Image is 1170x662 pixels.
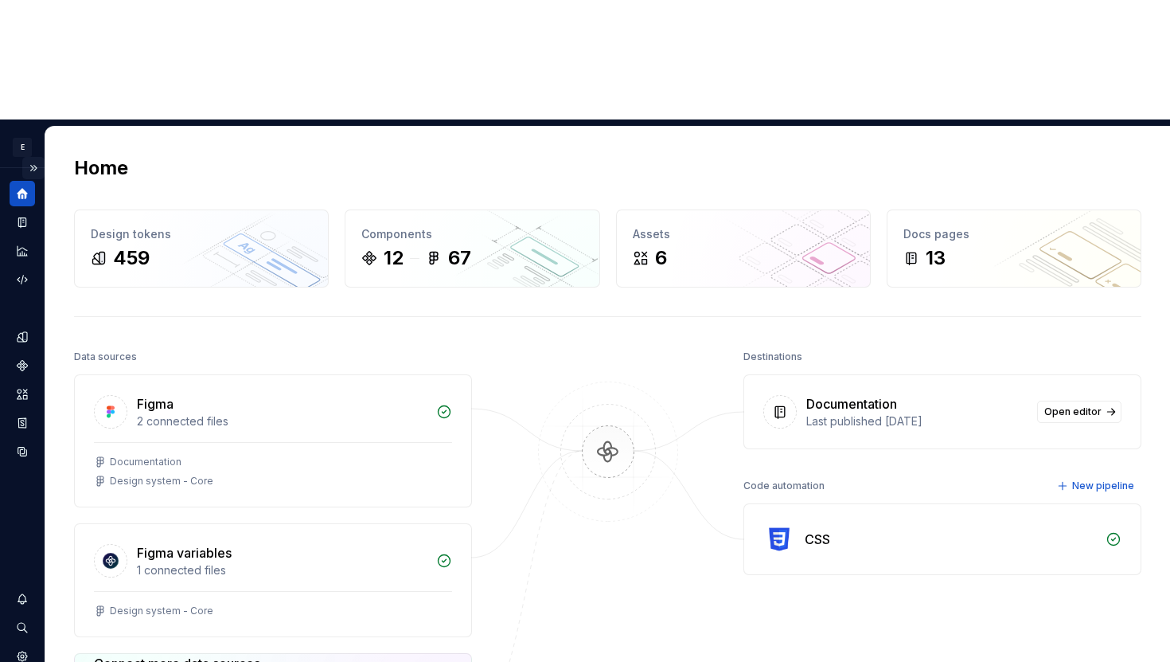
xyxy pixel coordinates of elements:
[1037,401,1121,423] a: Open editor
[10,210,35,235] a: Documentation
[1052,475,1141,497] button: New pipeline
[10,324,35,350] a: Design tokens
[137,562,427,578] div: 1 connected files
[655,245,667,271] div: 6
[10,382,35,407] a: Assets
[91,226,312,242] div: Design tokens
[13,138,32,157] div: E
[926,245,946,271] div: 13
[137,543,232,562] div: Figma variables
[448,245,471,271] div: 67
[10,238,35,264] a: Analytics
[887,210,1141,288] a: Docs pages13
[74,155,128,181] h2: Home
[743,475,825,497] div: Code automation
[633,226,854,242] div: Assets
[10,410,35,436] a: Storybook stories
[10,181,35,206] a: Home
[10,267,35,292] a: Code automation
[806,394,897,413] div: Documentation
[10,353,35,378] a: Components
[110,456,181,468] div: Documentation
[361,226,583,242] div: Components
[1072,480,1134,492] span: New pipeline
[10,439,35,464] a: Data sources
[74,523,472,637] a: Figma variables1 connected filesDesign system - Core
[74,374,472,507] a: Figma2 connected filesDocumentationDesign system - Core
[10,615,35,640] button: Search ⌘K
[384,245,404,271] div: 12
[743,346,802,368] div: Destinations
[137,394,174,413] div: Figma
[805,530,830,549] div: CSS
[10,586,35,612] button: Notifications
[22,157,45,179] button: Expand sidebar
[110,605,213,617] div: Design system - Core
[74,346,137,368] div: Data sources
[616,210,871,288] a: Assets6
[345,210,599,288] a: Components1267
[1044,405,1102,418] span: Open editor
[113,245,150,271] div: 459
[3,130,41,164] button: E
[137,413,427,429] div: 2 connected files
[903,226,1125,242] div: Docs pages
[110,475,213,488] div: Design system - Core
[74,210,329,288] a: Design tokens459
[806,413,1028,429] div: Last published [DATE]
